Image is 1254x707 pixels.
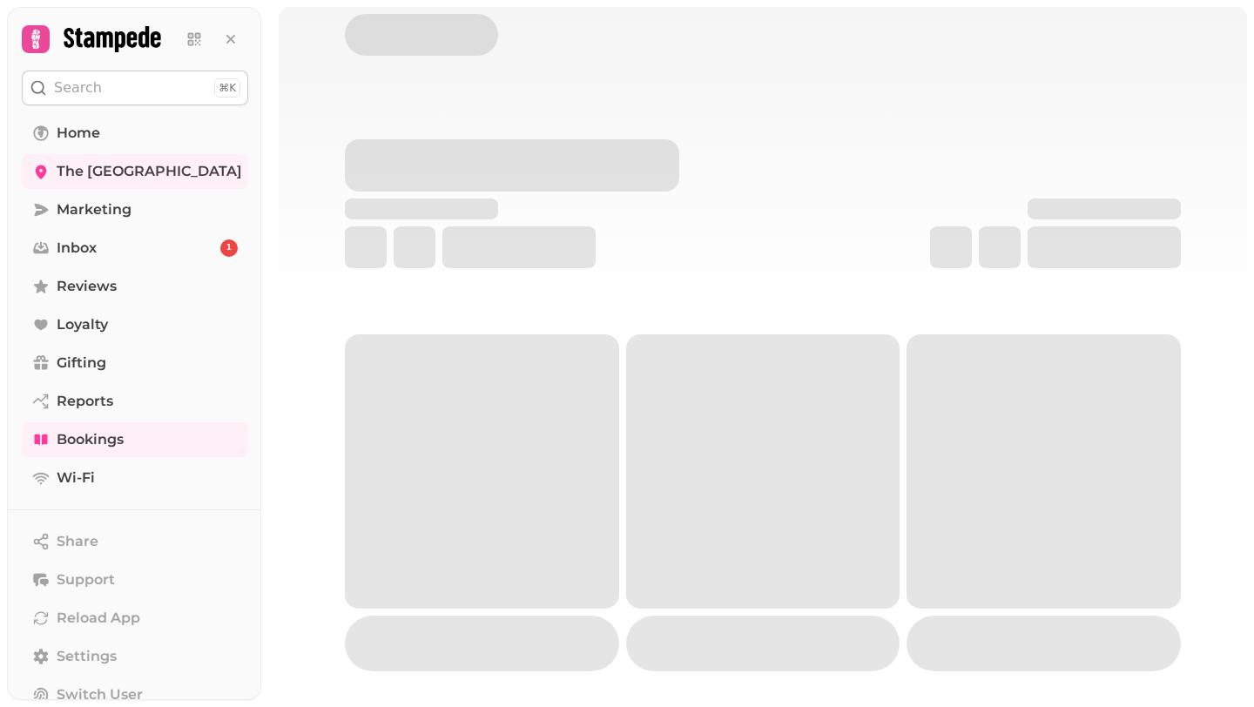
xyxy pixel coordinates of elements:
[57,123,100,144] span: Home
[57,684,143,705] span: Switch User
[22,231,248,266] a: Inbox1
[57,276,117,297] span: Reviews
[22,384,248,419] a: Reports
[22,461,248,495] a: Wi-Fi
[57,353,106,374] span: Gifting
[22,269,248,304] a: Reviews
[57,608,140,629] span: Reload App
[22,601,248,636] button: Reload App
[22,307,248,342] a: Loyalty
[226,242,232,254] span: 1
[57,531,98,552] span: Share
[22,524,248,559] button: Share
[57,569,115,590] span: Support
[57,161,242,182] span: The [GEOGRAPHIC_DATA]
[57,468,95,488] span: Wi-Fi
[22,422,248,457] a: Bookings
[214,78,240,98] div: ⌘K
[22,116,248,151] a: Home
[22,154,248,189] a: The [GEOGRAPHIC_DATA]
[57,429,124,450] span: Bookings
[57,238,97,259] span: Inbox
[57,314,108,335] span: Loyalty
[22,562,248,597] button: Support
[57,391,113,412] span: Reports
[22,639,248,674] a: Settings
[22,192,248,227] a: Marketing
[22,346,248,380] a: Gifting
[57,199,131,220] span: Marketing
[54,77,102,98] p: Search
[22,71,248,105] button: Search⌘K
[57,646,117,667] span: Settings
